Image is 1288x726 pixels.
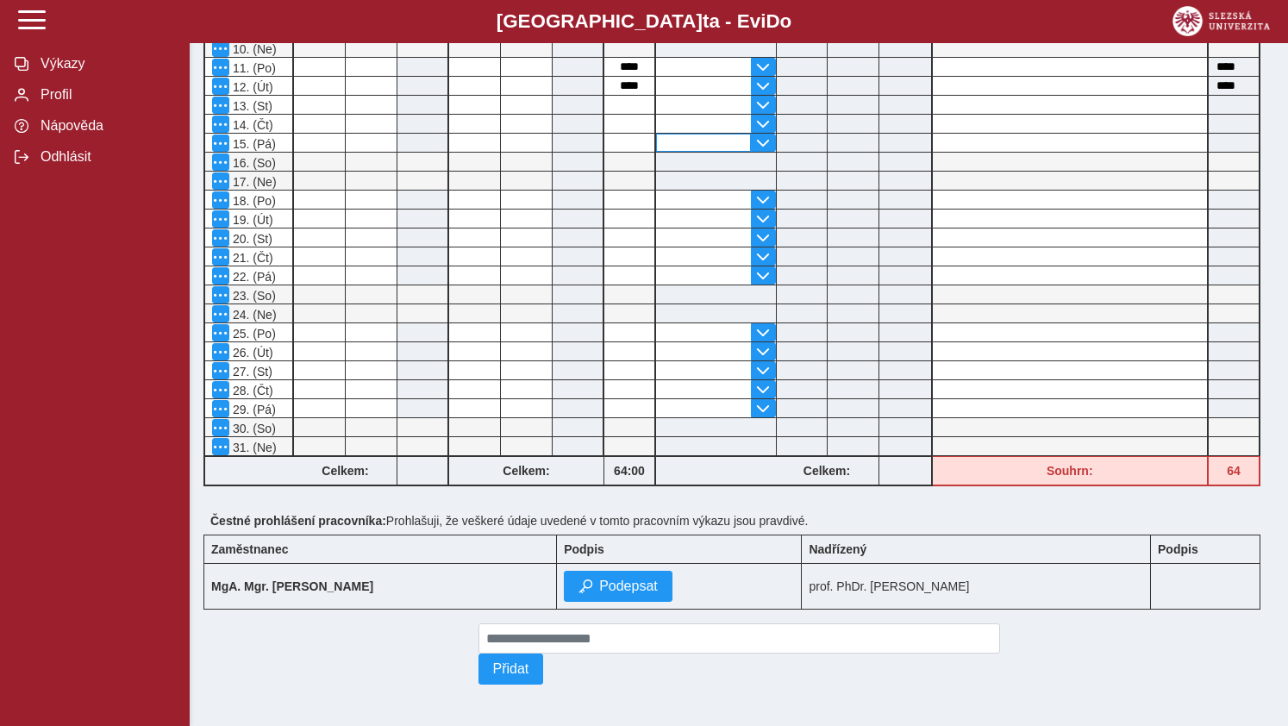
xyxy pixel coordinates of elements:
[229,194,276,208] span: 18. (Po)
[212,267,229,285] button: Menu
[1158,542,1198,556] b: Podpis
[703,10,709,32] span: t
[35,149,175,165] span: Odhlásit
[212,172,229,190] button: Menu
[212,116,229,133] button: Menu
[212,286,229,304] button: Menu
[212,438,229,455] button: Menu
[229,99,272,113] span: 13. (St)
[229,289,276,303] span: 23. (So)
[212,343,229,360] button: Menu
[229,308,277,322] span: 24. (Ne)
[35,118,175,134] span: Nápověda
[604,464,654,478] b: 64:00
[449,464,603,478] b: Celkem:
[776,464,878,478] b: Celkem:
[203,507,1274,535] div: Prohlašuji, že veškeré údaje uvedené v tomto pracovním výkazu jsou pravdivé.
[1047,464,1093,478] b: Souhrn:
[766,10,779,32] span: D
[229,422,276,435] span: 30. (So)
[229,251,273,265] span: 21. (Čt)
[780,10,792,32] span: o
[229,327,276,341] span: 25. (Po)
[212,381,229,398] button: Menu
[229,403,276,416] span: 29. (Pá)
[564,542,604,556] b: Podpis
[212,210,229,228] button: Menu
[599,579,658,594] span: Podepsat
[212,191,229,209] button: Menu
[229,80,273,94] span: 12. (Út)
[229,61,276,75] span: 11. (Po)
[211,542,288,556] b: Zaměstnanec
[211,579,373,593] b: MgA. Mgr. [PERSON_NAME]
[35,56,175,72] span: Výkazy
[35,87,175,103] span: Profil
[212,248,229,266] button: Menu
[229,213,273,227] span: 19. (Út)
[229,232,272,246] span: 20. (St)
[1172,6,1270,36] img: logo_web_su.png
[229,365,272,379] span: 27. (St)
[210,514,386,528] b: Čestné prohlášení pracovníka:
[229,137,276,151] span: 15. (Pá)
[229,42,277,56] span: 10. (Ne)
[478,654,544,685] button: Přidat
[212,59,229,76] button: Menu
[52,10,1236,33] b: [GEOGRAPHIC_DATA] a - Evi
[933,456,1210,486] div: Fond pracovní doby (168 h) a součet hodin (64 h) se neshodují!
[1209,456,1260,486] div: Fond pracovní doby (168 h) a součet hodin (64 h) se neshodují!
[229,118,273,132] span: 14. (Čt)
[229,384,273,397] span: 28. (Čt)
[212,419,229,436] button: Menu
[809,542,866,556] b: Nadřízený
[212,229,229,247] button: Menu
[294,464,397,478] b: Celkem:
[212,362,229,379] button: Menu
[229,270,276,284] span: 22. (Pá)
[212,78,229,95] button: Menu
[212,305,229,322] button: Menu
[212,97,229,114] button: Menu
[212,135,229,152] button: Menu
[212,40,229,57] button: Menu
[229,175,277,189] span: 17. (Ne)
[229,441,277,454] span: 31. (Ne)
[212,324,229,341] button: Menu
[212,400,229,417] button: Menu
[802,564,1151,610] td: prof. PhDr. [PERSON_NAME]
[229,156,276,170] span: 16. (So)
[493,661,529,677] span: Přidat
[212,153,229,171] button: Menu
[1209,464,1259,478] b: 64
[564,571,672,602] button: Podepsat
[229,346,273,360] span: 26. (Út)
